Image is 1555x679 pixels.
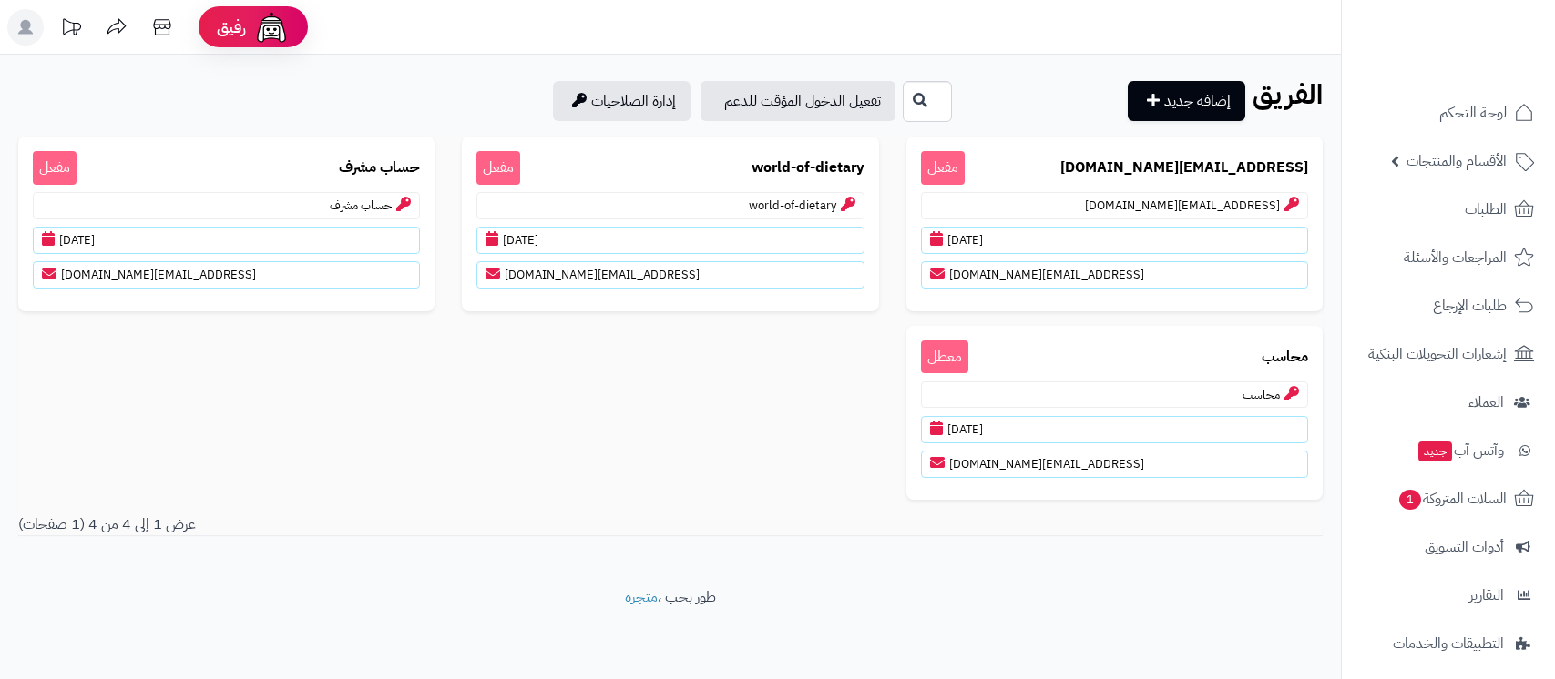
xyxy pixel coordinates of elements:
p: [EMAIL_ADDRESS][DOMAIN_NAME] [921,451,1308,478]
a: السلات المتروكة1 [1353,477,1544,521]
a: التقارير [1353,573,1544,617]
a: تفعيل الدخول المؤقت للدعم [701,81,895,121]
span: إشعارات التحويلات البنكية [1368,341,1507,367]
p: حساب مشرف [33,192,420,219]
p: [DATE] [33,227,420,254]
p: [EMAIL_ADDRESS][DOMAIN_NAME] [476,261,864,289]
a: حساب مشرف مفعلحساب مشرف[DATE][EMAIL_ADDRESS][DOMAIN_NAME] [18,137,435,311]
span: المراجعات والأسئلة [1404,245,1507,270]
p: [EMAIL_ADDRESS][DOMAIN_NAME] [921,261,1308,289]
b: حساب مشرف [339,157,420,178]
p: [DATE] [921,227,1308,254]
span: جديد [1418,441,1452,461]
p: world-of-dietary [476,192,864,219]
a: العملاء [1353,380,1544,424]
p: محاسب [921,381,1308,409]
span: مفعل [921,151,965,185]
b: الفريق [1253,74,1323,115]
span: 1 [1399,490,1421,510]
a: طلبات الإرجاع [1353,284,1544,328]
span: السلات المتروكة [1397,486,1507,512]
a: وآتس آبجديد [1353,429,1544,472]
a: world-of-dietary مفعلworld-of-dietary[DATE][EMAIL_ADDRESS][DOMAIN_NAME] [462,137,878,311]
a: المراجعات والأسئلة [1353,236,1544,279]
a: التطبيقات والخدمات [1353,622,1544,665]
span: معطل [921,340,968,374]
a: إضافة جديد [1128,81,1245,121]
span: التقارير [1469,583,1504,608]
span: طلبات الإرجاع [1433,293,1507,319]
span: أدوات التسويق [1425,534,1504,560]
p: [DATE] [476,227,864,254]
a: محاسب معطلمحاسب[DATE][EMAIL_ADDRESS][DOMAIN_NAME] [906,326,1323,501]
a: إدارة الصلاحيات [553,81,691,121]
b: [EMAIL_ADDRESS][DOMAIN_NAME] [1060,157,1308,178]
p: [EMAIL_ADDRESS][DOMAIN_NAME] [33,261,420,289]
span: مفعل [33,151,77,185]
span: الطلبات [1465,197,1507,222]
span: العملاء [1468,390,1504,415]
span: مفعل [476,151,520,185]
a: إشعارات التحويلات البنكية [1353,332,1544,376]
a: [EMAIL_ADDRESS][DOMAIN_NAME] مفعل[EMAIL_ADDRESS][DOMAIN_NAME][DATE][EMAIL_ADDRESS][DOMAIN_NAME] [906,137,1323,311]
span: رفيق [217,16,246,38]
div: عرض 1 إلى 4 من 4 (1 صفحات) [5,514,670,535]
a: تحديثات المنصة [48,9,94,50]
span: الأقسام والمنتجات [1407,148,1507,174]
p: [DATE] [921,416,1308,443]
img: ai-face.png [253,9,290,46]
span: التطبيقات والخدمات [1393,631,1504,656]
a: الطلبات [1353,187,1544,231]
a: لوحة التحكم [1353,91,1544,135]
p: [EMAIL_ADDRESS][DOMAIN_NAME] [921,192,1308,219]
a: متجرة [625,586,658,608]
span: وآتس آب [1417,438,1504,463]
a: أدوات التسويق [1353,525,1544,569]
span: لوحة التحكم [1439,100,1507,126]
b: world-of-dietary [752,157,864,178]
b: محاسب [1262,347,1308,368]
